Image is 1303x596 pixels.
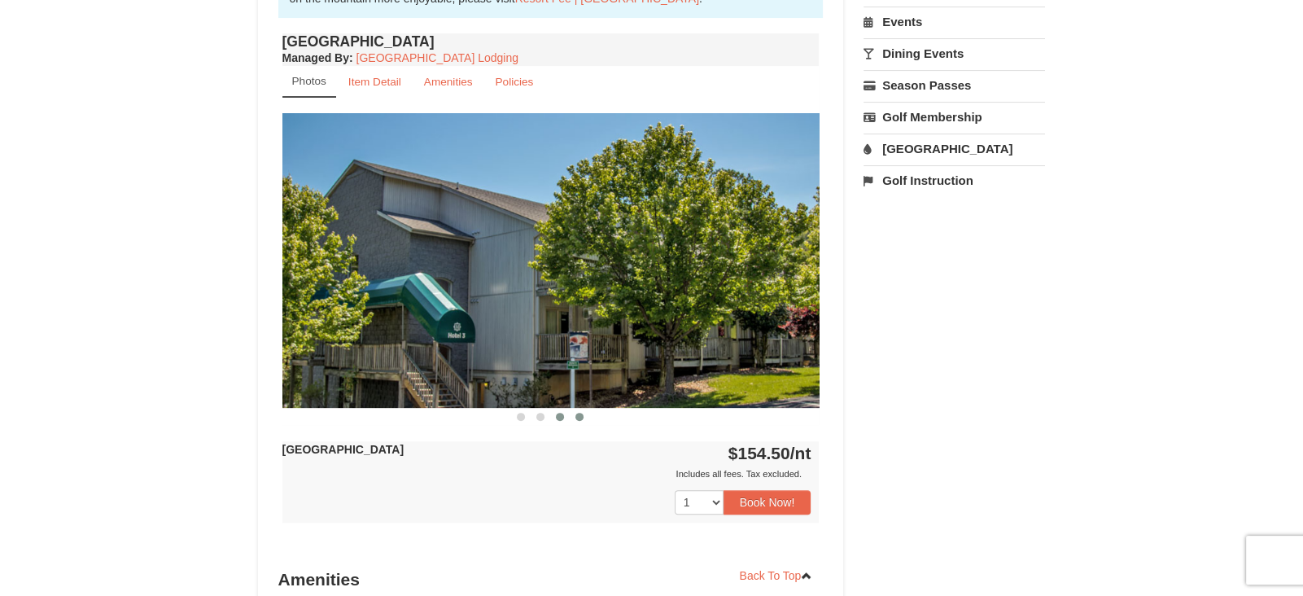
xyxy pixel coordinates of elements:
a: Golf Membership [864,102,1045,132]
strong: $154.50 [728,444,811,462]
a: [GEOGRAPHIC_DATA] [864,134,1045,164]
button: Book Now! [724,490,811,515]
a: Dining Events [864,38,1045,68]
a: Back To Top [729,563,824,588]
small: Photos [292,75,326,87]
a: Golf Instruction [864,165,1045,195]
small: Amenities [424,76,473,88]
span: Managed By [282,51,349,64]
h4: [GEOGRAPHIC_DATA] [282,33,820,50]
small: Item Detail [348,76,401,88]
strong: [GEOGRAPHIC_DATA] [282,443,404,456]
a: Item Detail [338,66,412,98]
h3: Amenities [278,563,824,596]
a: Season Passes [864,70,1045,100]
div: Includes all fees. Tax excluded. [282,466,811,482]
a: Amenities [413,66,483,98]
small: Policies [495,76,533,88]
strong: : [282,51,353,64]
img: 18876286-38-67a0a055.jpg [282,113,820,407]
a: Events [864,7,1045,37]
a: Policies [484,66,544,98]
a: [GEOGRAPHIC_DATA] Lodging [356,51,518,64]
a: Photos [282,66,336,98]
span: /nt [790,444,811,462]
